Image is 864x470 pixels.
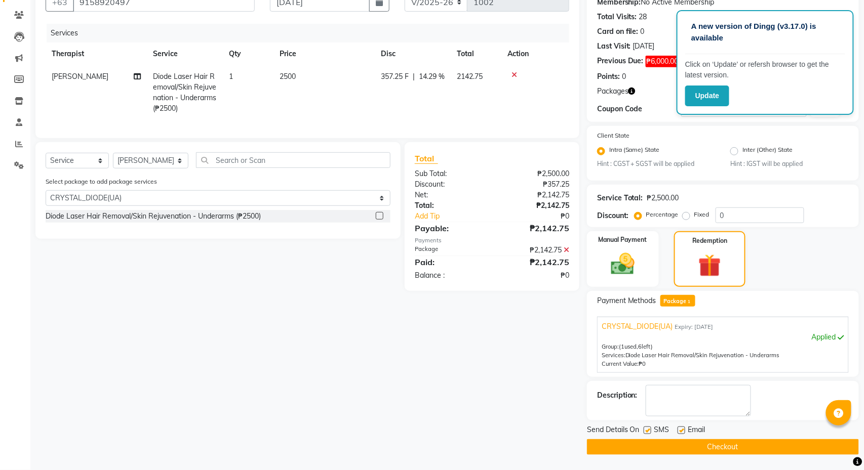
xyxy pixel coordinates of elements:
button: Update [685,86,729,106]
label: Manual Payment [599,235,647,244]
span: used, left) [619,343,653,350]
label: Fixed [694,210,710,219]
span: (1 [619,343,624,350]
th: Total [451,42,501,65]
th: Therapist [46,42,147,65]
div: Service Total: [597,193,643,203]
small: Hint : CGST + SGST will be applied [597,159,715,168]
div: ₱2,142.75 [492,222,577,234]
div: 0 [622,71,626,82]
label: Select package to add package services [46,177,157,186]
div: ₱2,500.00 [492,168,577,179]
div: ₱2,142.75 [492,245,577,255]
div: Discount: [597,210,629,221]
div: [DATE] [633,41,655,52]
span: ₱6,000.00 [646,56,680,67]
span: Diode Laser Hair Removal/Skin Rejuvenation - Underarms [625,352,780,359]
div: Package [407,245,492,255]
label: Redemption [692,236,727,245]
label: Intra (Same) State [609,145,660,157]
span: ₱0 [639,360,646,367]
span: 6 [639,343,642,350]
div: ₱0 [492,270,577,281]
div: Total: [407,200,492,211]
div: Payments [415,236,569,245]
th: Action [501,42,569,65]
span: Current Value: [602,360,639,367]
div: ₱0 [506,211,577,222]
span: 2142.75 [457,72,483,81]
div: 0 [641,26,645,37]
span: Total [415,153,438,164]
div: Coupon Code [597,104,681,114]
span: Send Details On [587,424,640,437]
small: Hint : IGST will be applied [730,159,848,168]
div: Balance : [407,270,492,281]
div: Total Visits: [597,12,637,22]
div: ₱2,500.00 [647,193,679,203]
div: ₱2,142.75 [492,256,577,268]
div: Net: [407,190,492,200]
input: Search or Scan [196,152,390,168]
span: Package [660,295,695,307]
div: Last Visit: [597,41,631,52]
span: 14.29 % [419,71,445,82]
a: Add Tip [407,211,506,222]
span: 357.25 F [381,71,409,82]
span: [PERSON_NAME] [52,72,108,81]
div: Card on file: [597,26,639,37]
span: 1 [686,299,692,305]
span: 1 [229,72,233,81]
span: SMS [654,424,670,437]
p: Click on ‘Update’ or refersh browser to get the latest version. [685,59,845,80]
th: Service [147,42,223,65]
button: Checkout [587,439,859,455]
div: ₱357.25 [492,179,577,190]
img: _gift.svg [691,251,728,280]
span: Diode Laser Hair Removal/Skin Rejuvenation - Underarms (₱2500) [153,72,216,113]
span: Services: [602,352,625,359]
div: Description: [597,390,638,401]
span: 2500 [280,72,296,81]
div: 28 [639,12,647,22]
span: Packages [597,86,629,97]
div: ₱2,142.75 [492,190,577,200]
span: Email [688,424,705,437]
div: ₱2,142.75 [492,200,577,211]
div: Previous Due: [597,56,644,67]
img: _cash.svg [604,250,642,278]
span: CRYSTAL_DIODE(UA) [602,321,673,332]
label: Client State [597,131,630,140]
th: Qty [223,42,273,65]
div: Sub Total: [407,168,492,179]
th: Disc [375,42,451,65]
p: A new version of Dingg (v3.17.0) is available [691,21,839,44]
label: Percentage [646,210,679,219]
div: Applied [602,332,844,343]
div: Discount: [407,179,492,190]
div: Paid: [407,256,492,268]
span: | [413,71,415,82]
span: Payment Methods [597,295,656,306]
div: Payable: [407,222,492,234]
span: Expiry: [DATE] [675,323,714,331]
div: Services [47,24,577,42]
th: Price [273,42,375,65]
div: Points: [597,71,620,82]
div: Diode Laser Hair Removal/Skin Rejuvenation - Underarms (₱2500) [46,211,261,222]
label: Inter (Other) State [742,145,793,157]
span: Group: [602,343,619,350]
